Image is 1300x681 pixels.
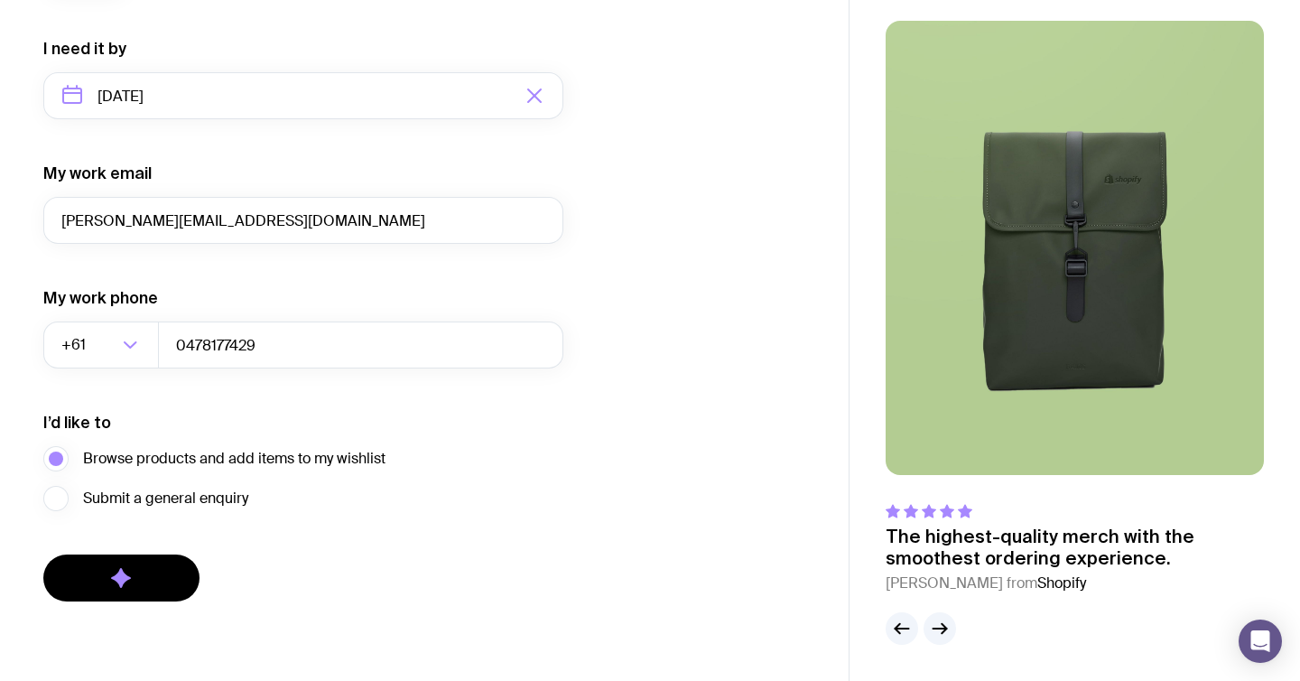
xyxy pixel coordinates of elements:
[43,287,158,309] label: My work phone
[43,197,563,244] input: you@email.com
[43,322,159,368] div: Search for option
[43,38,126,60] label: I need it by
[886,526,1264,569] p: The highest-quality merch with the smoothest ordering experience.
[1037,574,1086,592] span: Shopify
[1239,620,1282,663] div: Open Intercom Messenger
[158,322,563,368] input: 0400123456
[83,488,248,509] span: Submit a general enquiry
[43,412,111,434] label: I’d like to
[43,163,152,184] label: My work email
[61,322,89,368] span: +61
[83,448,385,470] span: Browse products and add items to my wishlist
[886,573,1264,594] cite: [PERSON_NAME] from
[43,72,563,119] input: Select a target date
[89,322,117,368] input: Search for option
